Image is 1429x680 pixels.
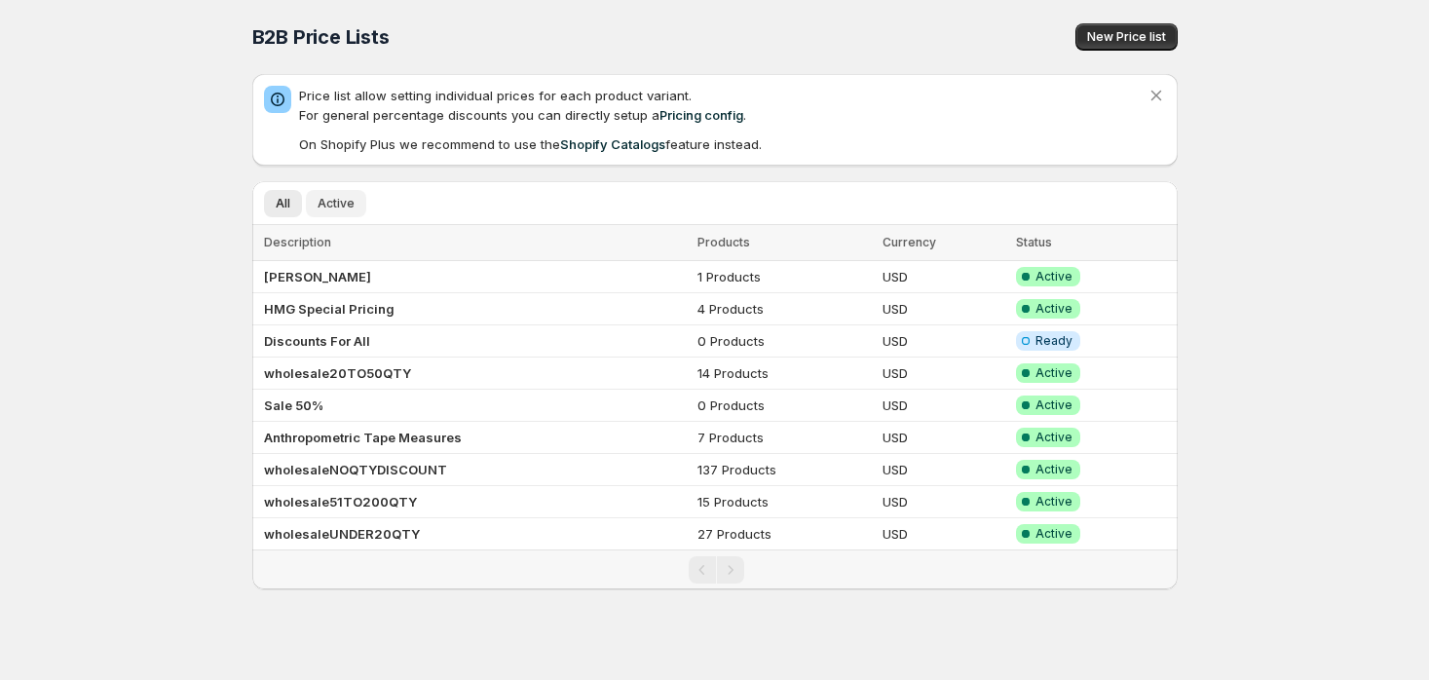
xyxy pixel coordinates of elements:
[1035,526,1072,542] span: Active
[264,333,370,349] b: Discounts For All
[692,325,877,358] td: 0 Products
[1035,462,1072,477] span: Active
[877,358,1010,390] td: USD
[877,293,1010,325] td: USD
[1035,494,1072,510] span: Active
[318,196,355,211] span: Active
[1016,235,1052,249] span: Status
[264,430,462,445] b: Anthropometric Tape Measures
[264,301,395,317] b: HMG Special Pricing
[264,365,411,381] b: wholesale20TO50QTY
[1075,23,1178,51] button: New Price list
[560,136,665,152] a: Shopify Catalogs
[877,518,1010,550] td: USD
[692,486,877,518] td: 15 Products
[883,235,936,249] span: Currency
[264,526,420,542] b: wholesaleUNDER20QTY
[1035,269,1072,284] span: Active
[1035,397,1072,413] span: Active
[692,454,877,486] td: 137 Products
[692,358,877,390] td: 14 Products
[264,235,331,249] span: Description
[1035,333,1072,349] span: Ready
[264,494,417,510] b: wholesale51TO200QTY
[692,390,877,422] td: 0 Products
[877,486,1010,518] td: USD
[264,397,323,413] b: Sale 50%
[659,107,743,123] a: Pricing config
[877,454,1010,486] td: USD
[692,261,877,293] td: 1 Products
[877,325,1010,358] td: USD
[692,293,877,325] td: 4 Products
[252,549,1178,589] nav: Pagination
[692,518,877,550] td: 27 Products
[697,235,750,249] span: Products
[692,422,877,454] td: 7 Products
[1143,82,1170,109] button: Dismiss notification
[877,261,1010,293] td: USD
[1035,430,1072,445] span: Active
[1087,29,1166,45] span: New Price list
[264,462,447,477] b: wholesaleNOQTYDISCOUNT
[877,422,1010,454] td: USD
[299,86,1147,125] p: Price list allow setting individual prices for each product variant. For general percentage disco...
[877,390,1010,422] td: USD
[252,25,390,49] span: B2B Price Lists
[1035,365,1072,381] span: Active
[299,134,1147,154] p: On Shopify Plus we recommend to use the feature instead.
[1035,301,1072,317] span: Active
[264,269,371,284] b: [PERSON_NAME]
[276,196,290,211] span: All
